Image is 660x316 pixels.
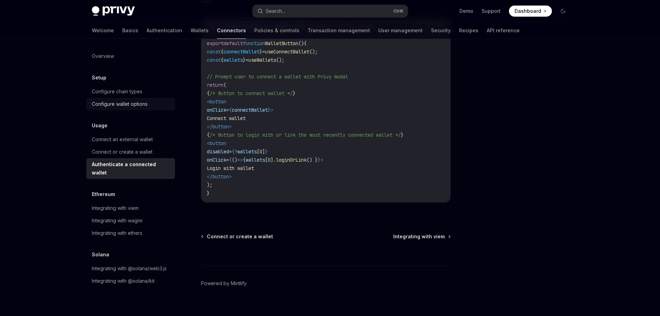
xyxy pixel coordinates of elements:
div: Search... [266,7,285,15]
a: Powered by Mintlify [201,280,247,287]
a: Configure wallet options [86,98,175,110]
span: useConnectWallet [265,49,309,55]
a: Integrating with ethers [86,227,175,239]
a: Recipes [459,22,478,39]
span: { [243,157,246,163]
a: Integrating with viem [393,233,450,240]
span: > [271,107,273,113]
span: </ [207,123,212,130]
span: { [229,157,232,163]
span: { [207,90,210,96]
a: Authentication [147,22,182,39]
span: } [318,157,320,163]
h5: Ethereum [92,190,115,198]
span: { [207,132,210,138]
a: Connectors [217,22,246,39]
span: { [229,107,232,113]
a: Integrating with viem [86,202,175,214]
span: [ [257,148,259,155]
span: Integrating with viem [393,233,445,240]
span: button [210,140,226,146]
span: () [298,40,304,46]
span: ( [223,82,226,88]
a: Configure chain types [86,85,175,98]
span: wallets [237,148,257,155]
span: wallets [246,157,265,163]
div: Integrating with ethers [92,229,142,237]
span: (); [276,57,284,63]
a: Welcome [92,22,114,39]
h5: Usage [92,121,107,130]
div: Integrating with wagmi [92,216,142,225]
span: loginOrLink [276,157,307,163]
span: > [229,173,232,180]
div: Overview [92,52,114,60]
span: () [232,157,237,163]
a: Integrating with @solana/kit [86,275,175,287]
span: </ [207,173,212,180]
a: API reference [487,22,520,39]
span: Connect or create a wallet [207,233,273,240]
span: } [268,107,271,113]
span: = [229,148,232,155]
span: } [265,148,268,155]
span: { [232,148,235,155]
span: connectWallet [223,49,259,55]
span: > [320,157,323,163]
span: } [243,57,246,63]
a: Basics [122,22,138,39]
button: Toggle dark mode [557,6,569,17]
span: default [223,40,243,46]
span: { [221,57,223,63]
a: Connect or create a wallet [202,233,273,240]
a: Wallets [191,22,209,39]
span: onClick [207,157,226,163]
span: /* Button to connect wallet */ [210,90,293,96]
div: Authenticate a connected wallet [92,160,171,177]
span: export [207,40,223,46]
span: Login with wallet [207,165,254,171]
div: Integrating with viem [92,204,139,212]
span: ]. [271,157,276,163]
a: Dashboard [509,6,552,17]
span: = [246,57,248,63]
span: wallets [223,57,243,63]
a: Authenticate a connected wallet [86,158,175,179]
span: => [237,157,243,163]
span: 0 [268,157,271,163]
span: const [207,49,221,55]
span: const [207,57,221,63]
img: dark logo [92,6,135,16]
a: Demo [459,8,473,15]
span: ] [262,148,265,155]
a: Overview [86,50,175,62]
span: = [226,157,229,163]
span: useWallets [248,57,276,63]
span: function [243,40,265,46]
div: Connect an external wallet [92,135,153,144]
span: Connect wallet [207,115,246,121]
span: Dashboard [514,8,541,15]
a: Connect or create a wallet [86,146,175,158]
a: User management [378,22,423,39]
span: connectWallet [232,107,268,113]
span: button [212,123,229,130]
span: (); [309,49,318,55]
span: Ctrl K [393,8,404,14]
h5: Solana [92,250,109,259]
span: } [293,90,296,96]
a: Support [482,8,501,15]
span: } [207,190,210,196]
span: > [229,123,232,130]
a: Security [431,22,451,39]
span: ! [235,148,237,155]
span: button [210,99,226,105]
a: Connect an external wallet [86,133,175,146]
span: = [262,49,265,55]
span: 0 [259,148,262,155]
span: () } [307,157,318,163]
div: Connect or create a wallet [92,148,152,156]
h5: Setup [92,74,106,82]
button: Search...CtrlK [253,5,408,17]
span: } [401,132,404,138]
